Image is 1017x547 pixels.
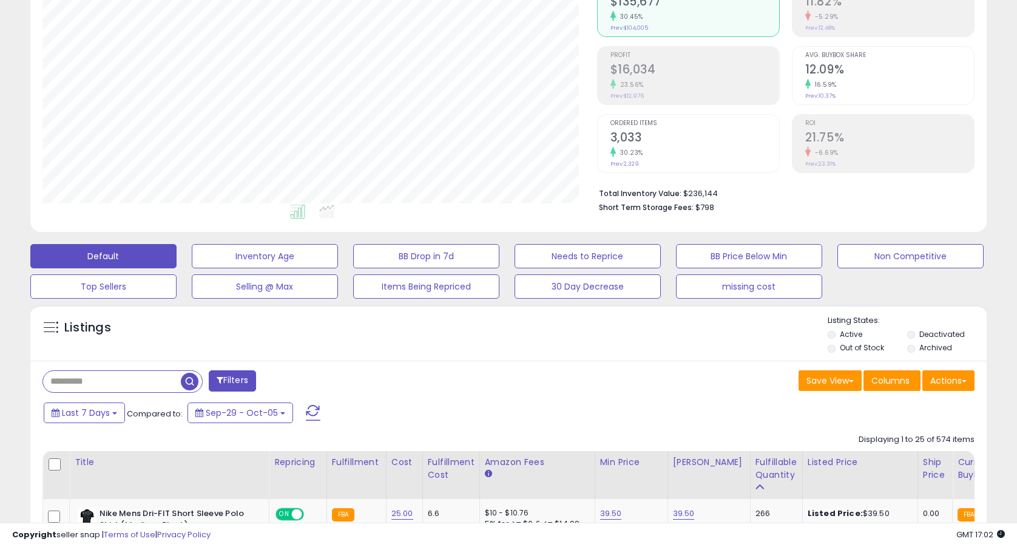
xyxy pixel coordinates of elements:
[805,24,835,32] small: Prev: 12.48%
[616,80,644,89] small: 23.56%
[192,274,338,299] button: Selling @ Max
[610,92,644,100] small: Prev: $12,976
[274,456,322,469] div: Repricing
[391,508,413,520] a: 25.00
[64,319,111,336] h5: Listings
[805,52,974,59] span: Avg. Buybox Share
[332,508,354,522] small: FBA
[127,408,183,420] span: Compared to:
[805,131,974,147] h2: 21.75%
[808,456,913,469] div: Listed Price
[805,63,974,79] h2: 12.09%
[676,274,822,299] button: missing cost
[353,244,499,268] button: BB Drop in 7d
[78,508,96,532] img: 31POUU0N+UL._SL40_.jpg
[808,508,908,519] div: $39.50
[755,508,793,519] div: 266
[44,403,125,423] button: Last 7 Days
[428,508,470,519] div: 6.6
[863,370,921,391] button: Columns
[840,342,884,353] label: Out of Stock
[599,202,694,212] b: Short Term Storage Fees:
[859,434,975,446] div: Displaying 1 to 25 of 574 items
[599,188,681,199] b: Total Inventory Value:
[923,508,943,519] div: 0.00
[485,508,586,518] div: $10 - $10.76
[610,160,639,168] small: Prev: 2,329
[485,469,492,480] small: Amazon Fees.
[616,148,643,157] small: 30.23%
[808,508,863,519] b: Listed Price:
[676,244,822,268] button: BB Price Below Min
[12,529,211,541] div: seller snap | |
[515,274,661,299] button: 30 Day Decrease
[805,120,974,127] span: ROI
[799,370,862,391] button: Save View
[922,370,975,391] button: Actions
[958,508,980,522] small: FBA
[610,52,779,59] span: Profit
[610,120,779,127] span: Ordered Items
[956,529,1005,540] span: 2025-10-13 17:02 GMT
[673,456,745,469] div: [PERSON_NAME]
[206,407,278,419] span: Sep-29 - Oct-05
[811,12,839,21] small: -5.29%
[600,456,663,469] div: Min Price
[332,456,381,469] div: Fulfillment
[828,315,987,327] p: Listing States:
[805,160,836,168] small: Prev: 23.31%
[188,403,293,423] button: Sep-29 - Oct-05
[923,456,947,481] div: Ship Price
[840,329,862,339] label: Active
[811,148,839,157] small: -6.69%
[428,456,475,481] div: Fulfillment Cost
[391,456,417,469] div: Cost
[755,456,797,481] div: Fulfillable Quantity
[30,274,177,299] button: Top Sellers
[805,92,836,100] small: Prev: 10.37%
[209,370,256,392] button: Filters
[599,185,966,200] li: $236,144
[157,529,211,540] a: Privacy Policy
[485,456,590,469] div: Amazon Fees
[12,529,56,540] strong: Copyright
[515,244,661,268] button: Needs to Reprice
[695,202,714,213] span: $798
[100,508,247,534] b: Nike Mens Dri-FIT Short Sleeve Polo Shirt (Medium, Black)
[610,131,779,147] h2: 3,033
[811,80,837,89] small: 16.59%
[919,329,965,339] label: Deactivated
[610,63,779,79] h2: $16,034
[277,509,292,520] span: ON
[871,375,910,387] span: Columns
[62,407,110,419] span: Last 7 Days
[192,244,338,268] button: Inventory Age
[30,244,177,268] button: Default
[600,508,622,520] a: 39.50
[673,508,695,520] a: 39.50
[837,244,984,268] button: Non Competitive
[104,529,155,540] a: Terms of Use
[616,12,643,21] small: 30.45%
[75,456,264,469] div: Title
[353,274,499,299] button: Items Being Repriced
[610,24,648,32] small: Prev: $104,005
[919,342,952,353] label: Archived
